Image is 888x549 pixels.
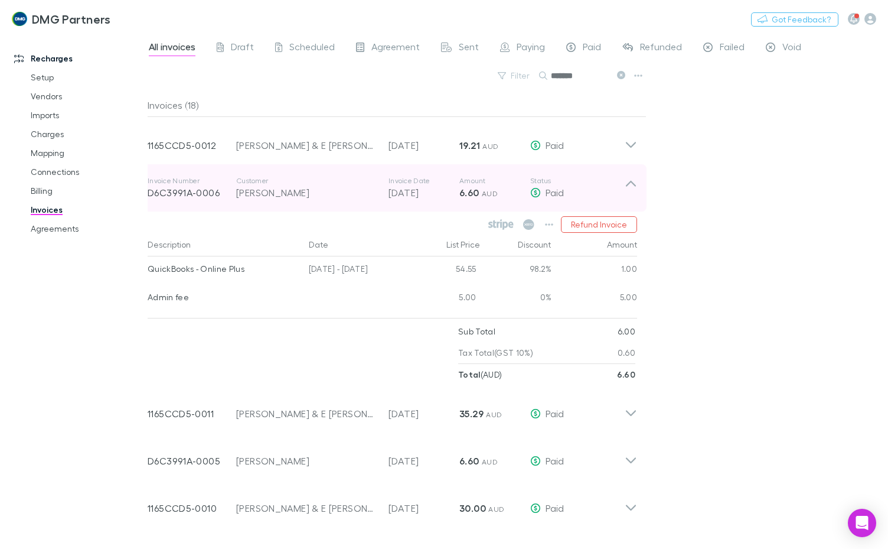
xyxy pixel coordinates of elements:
span: Draft [231,41,254,56]
h3: DMG Partners [32,12,111,26]
span: All invoices [149,41,195,56]
p: ( AUD ) [458,364,502,385]
a: DMG Partners [5,5,117,33]
div: 54.55 [410,256,481,285]
a: Connections [19,163,154,181]
a: Vendors [19,87,154,106]
p: 1165CCD5-0010 [148,501,236,515]
span: Sent [459,41,479,56]
p: [DATE] [389,454,459,468]
a: Charges [19,125,154,144]
span: AUD [488,505,504,514]
div: 1165CCD5-0010[PERSON_NAME] & E [PERSON_NAME][DATE]30.00 AUDPaid [138,480,647,527]
strong: 19.21 [459,139,480,151]
p: D6C3991A-0005 [148,454,236,468]
div: 98.2% [481,256,552,285]
div: Invoice NumberD6C3991A-0006Customer[PERSON_NAME]Invoice Date[DATE]Amount6.60 AUDStatusPaid [138,164,647,212]
div: [DATE] - [DATE] [304,256,410,285]
p: [DATE] [389,501,459,515]
a: Setup [19,68,154,87]
div: [PERSON_NAME] & E [PERSON_NAME] [236,138,377,152]
img: DMG Partners's Logo [12,12,27,26]
p: Invoice Number [148,176,236,186]
div: 1.00 [552,256,638,285]
div: 1165CCD5-0012[PERSON_NAME] & E [PERSON_NAME][DATE]19.21 AUDPaid [138,117,647,164]
span: Refunded [640,41,682,56]
span: Paid [546,408,564,419]
div: Admin fee [148,285,299,310]
span: Failed [720,41,745,56]
strong: 30.00 [459,502,486,514]
strong: 6.60 [459,187,479,199]
a: Invoices [19,200,154,219]
span: Paying [517,41,545,56]
p: Customer [236,176,377,186]
div: [PERSON_NAME] [236,454,377,468]
p: 1165CCD5-0011 [148,407,236,421]
a: Recharges [2,49,154,68]
span: Agreement [371,41,420,56]
div: 5.00 [410,285,481,313]
span: Scheduled [289,41,335,56]
a: Agreements [19,219,154,238]
p: Sub Total [458,321,495,342]
strong: 35.29 [459,408,484,420]
p: Tax Total (GST 10%) [458,342,533,363]
div: 0% [481,285,552,313]
div: 5.00 [552,285,638,313]
span: Paid [546,502,564,514]
span: AUD [486,410,502,419]
p: D6C3991A-0006 [148,186,236,200]
span: AUD [482,457,498,466]
p: 6.00 [618,321,635,342]
div: QuickBooks - Online Plus [148,256,299,281]
p: Invoice Date [389,176,459,186]
span: Paid [546,455,564,466]
p: Amount [459,176,530,186]
span: Void [782,41,801,56]
span: Paid [546,187,564,198]
button: Got Feedback? [751,12,838,27]
a: Billing [19,181,154,200]
span: AUD [482,189,498,198]
div: Open Intercom Messenger [848,509,876,537]
div: [PERSON_NAME] & E [PERSON_NAME] [236,407,377,421]
strong: 6.60 [459,455,479,467]
strong: 6.60 [617,369,635,379]
a: Mapping [19,144,154,163]
div: D6C3991A-0005[PERSON_NAME][DATE]6.60 AUDPaid [138,433,647,480]
div: [PERSON_NAME] & E [PERSON_NAME] [236,501,377,515]
div: [PERSON_NAME] [236,186,377,200]
span: Paid [546,139,564,151]
p: [DATE] [389,407,459,421]
span: AUD [482,142,498,151]
a: Imports [19,106,154,125]
p: [DATE] [389,138,459,152]
button: Filter [492,69,537,83]
button: Refund Invoice [561,216,637,233]
p: 1165CCD5-0012 [148,138,236,152]
p: 0.60 [618,342,635,363]
span: Paid [583,41,601,56]
div: 1165CCD5-0011[PERSON_NAME] & E [PERSON_NAME][DATE]35.29 AUDPaid [138,385,647,433]
p: Status [530,176,625,186]
strong: Total [458,369,481,379]
p: [DATE] [389,186,459,200]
